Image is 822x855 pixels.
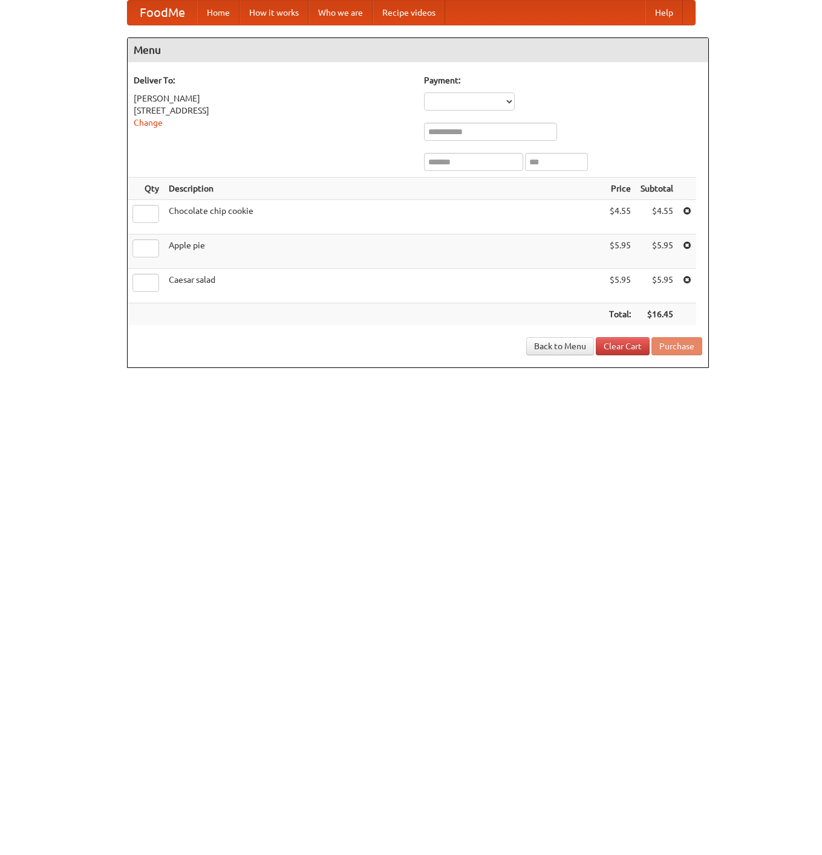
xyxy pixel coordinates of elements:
[164,269,604,303] td: Caesar salad
[164,178,604,200] th: Description
[651,337,702,355] button: Purchase
[240,1,308,25] a: How it works
[373,1,445,25] a: Recipe videos
[134,105,412,117] div: [STREET_ADDRESS]
[308,1,373,25] a: Who we are
[424,74,702,86] h5: Payment:
[604,303,636,326] th: Total:
[604,234,636,269] td: $5.95
[134,118,163,127] a: Change
[596,337,650,355] a: Clear Cart
[164,200,604,234] td: Chocolate chip cookie
[128,1,197,25] a: FoodMe
[636,234,678,269] td: $5.95
[526,337,594,355] a: Back to Menu
[197,1,240,25] a: Home
[645,1,683,25] a: Help
[604,178,636,200] th: Price
[636,200,678,234] td: $4.55
[604,269,636,303] td: $5.95
[128,38,708,62] h4: Menu
[164,234,604,269] td: Apple pie
[134,92,412,105] div: [PERSON_NAME]
[636,303,678,326] th: $16.45
[604,200,636,234] td: $4.55
[134,74,412,86] h5: Deliver To:
[636,178,678,200] th: Subtotal
[636,269,678,303] td: $5.95
[128,178,164,200] th: Qty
